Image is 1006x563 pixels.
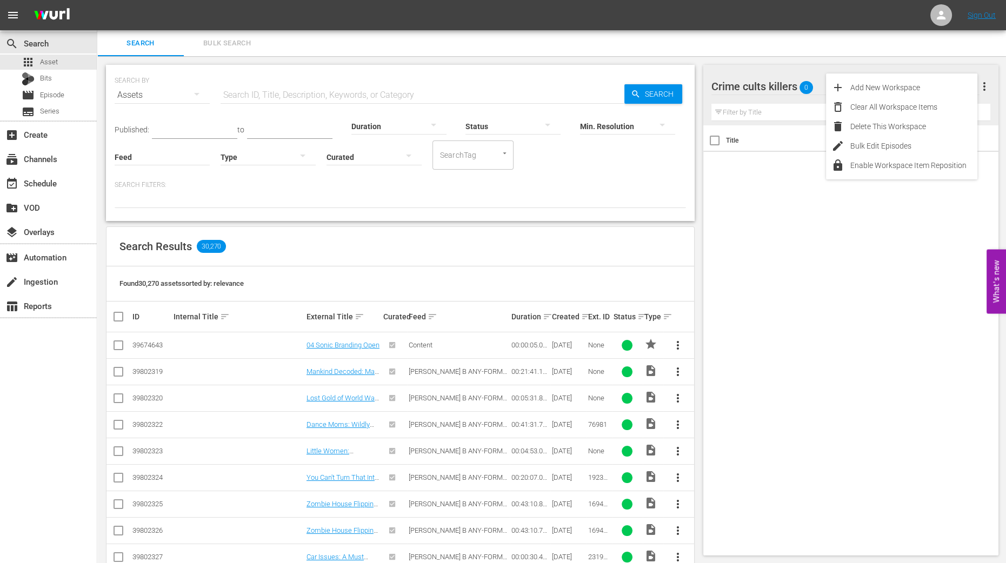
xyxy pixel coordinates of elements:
div: 39674643 [132,341,170,349]
div: Created [552,310,584,323]
span: sort [355,312,364,321]
div: Bulk Edit Episodes [850,136,977,156]
span: [PERSON_NAME] B ANY-FORM MLT 081 [409,447,507,463]
span: add [831,81,844,94]
span: Schedule [5,177,18,190]
span: Search [104,37,177,50]
span: menu [6,9,19,22]
div: Add New Workspace [850,78,977,97]
button: Open [499,148,510,158]
div: None [588,341,610,349]
div: Type [644,310,662,323]
img: ans4CAIJ8jUAAAAAAAAAAAAAAAAAAAAAAAAgQb4GAAAAAAAAAAAAAAAAAAAAAAAAJMjXAAAAAAAAAAAAAAAAAAAAAAAAgAT5G... [26,3,78,28]
span: Channels [5,153,18,166]
span: Search Results [119,240,192,253]
button: more_vert [665,332,691,358]
span: 192313 [588,473,608,490]
div: [DATE] [552,420,584,428]
a: Sign Out [968,11,996,19]
span: [PERSON_NAME] B ANY-FORM FYI 081 [409,473,507,490]
div: 00:00:30.485 [511,553,549,561]
div: Crime cults killers [711,71,980,102]
span: Video [644,417,657,430]
span: Bits [40,73,52,84]
div: Duration [511,310,549,323]
span: Episode [22,89,35,102]
span: more_vert [671,339,684,352]
div: ID [132,312,170,321]
div: 39802323 [132,447,170,455]
a: 04 Sonic Branding Open [307,341,379,349]
div: 00:41:31.723 [511,420,549,428]
span: more_vert [977,80,990,93]
div: 39802319 [132,367,170,376]
a: Lost Gold of World War II: The Team Finds A Mountain of Truth [307,394,379,418]
span: Video [644,470,657,483]
div: None [588,447,610,455]
div: None [588,367,610,376]
div: Internal Title [174,310,303,323]
span: Content [409,341,432,349]
div: [DATE] [552,500,584,508]
div: 00:00:05.034 [511,341,549,349]
button: more_vert [665,385,691,411]
span: [PERSON_NAME] B ANY-FORM FYI 081 [409,526,507,542]
button: more_vert [665,412,691,438]
div: [DATE] [552,447,584,455]
div: External Title [307,310,380,323]
div: Clear All Workspace Items [850,97,977,117]
span: Search [641,84,682,104]
span: Video [644,523,657,536]
span: Published: [115,125,149,134]
span: Video [644,549,657,562]
span: [PERSON_NAME] B ANY-FORM FYI 081 [409,500,507,516]
span: Video [644,497,657,510]
span: sort [543,312,552,321]
div: Feed [409,310,508,323]
span: to [237,125,244,134]
th: Ext. ID [825,125,891,156]
span: more_vert [671,392,684,405]
span: Automation [5,251,18,264]
span: [PERSON_NAME] B ANY-FORM MLT 081 [409,420,507,437]
div: Bits [22,72,35,85]
a: Mankind Decoded: Man and Beast [307,367,379,384]
div: Curated [383,312,405,321]
div: 39802320 [132,394,170,402]
div: 00:20:07.073 [511,473,549,481]
p: Search Filters: [115,180,686,190]
div: [DATE] [552,367,584,376]
div: [DATE] [552,341,584,349]
button: Search [624,84,682,104]
div: [DATE] [552,394,584,402]
span: Series [40,106,59,117]
button: more_vert [665,359,691,385]
span: Ingestion [5,276,18,289]
span: more_vert [671,471,684,484]
button: more_vert [665,491,691,517]
span: Episode [40,90,64,100]
span: PROMO [644,338,657,351]
span: more_vert [671,498,684,511]
div: 39802326 [132,526,170,534]
span: 169416 [588,500,608,516]
span: 76981 [588,420,607,428]
div: [DATE] [552,553,584,561]
div: [DATE] [552,526,584,534]
button: Open Feedback Widget [987,250,1006,314]
div: 39802322 [132,420,170,428]
button: more_vert [977,73,990,99]
span: Bulk Search [190,37,264,50]
div: Assets [115,80,210,110]
span: 169412 [588,526,608,542]
a: Dance Moms: Wildly Inappropriate [307,420,374,437]
span: Found 30,270 assets sorted by: relevance [119,279,244,287]
div: Enable Workspace Item Reposition [850,156,977,175]
th: Title [726,125,826,156]
div: 00:43:10.740 [511,526,549,534]
div: [DATE] [552,473,584,481]
div: 00:43:10.822 [511,500,549,508]
span: sort [637,312,647,321]
span: Video [644,444,657,457]
span: sort [428,312,437,321]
